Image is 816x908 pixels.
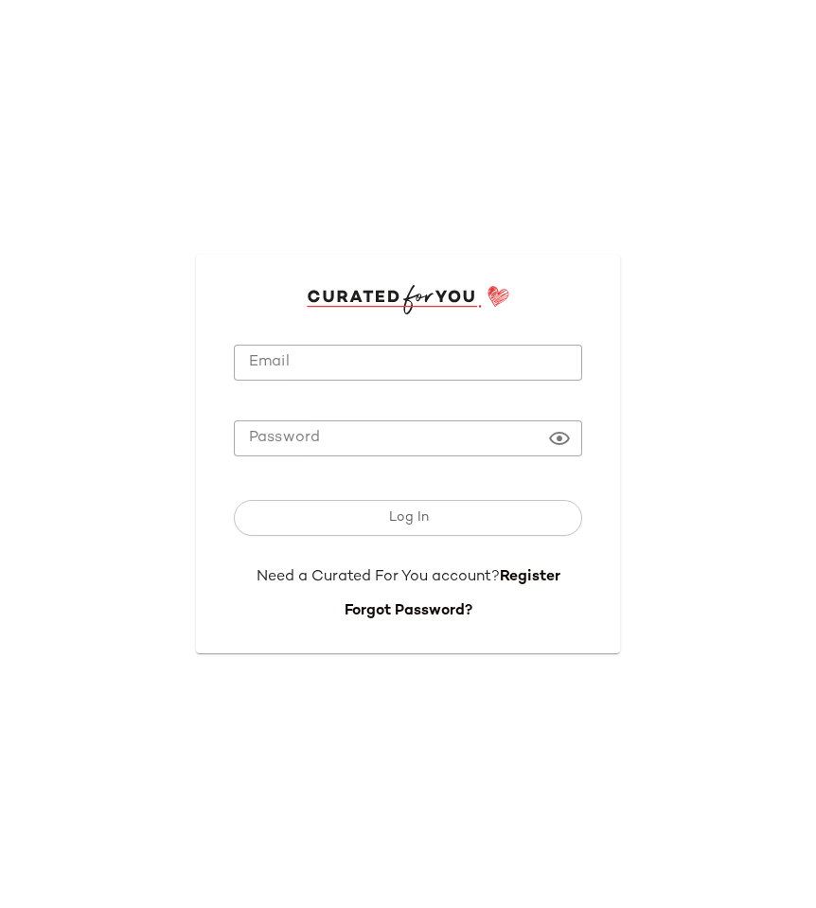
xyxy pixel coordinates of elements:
[234,500,582,536] button: Log In
[345,603,472,619] a: Forgot Password?
[500,569,560,585] a: Register
[387,510,428,525] span: Log In
[307,285,510,313] img: cfy_login_logo.DGdB1djN.svg
[257,569,500,585] span: Need a Curated For You account?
